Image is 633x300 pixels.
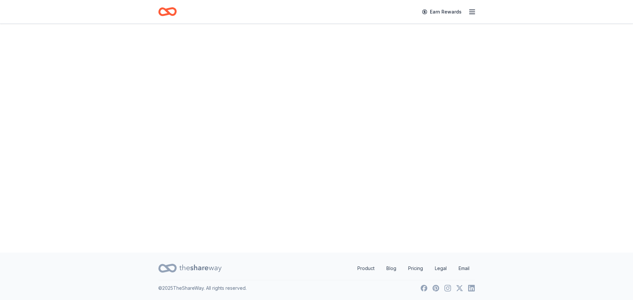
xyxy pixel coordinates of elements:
p: © 2025 TheShareWay. All rights reserved. [158,284,247,292]
a: Legal [430,262,452,275]
nav: quick links [352,262,475,275]
a: Blog [381,262,402,275]
a: Pricing [403,262,428,275]
a: Email [453,262,475,275]
a: Home [158,4,177,19]
a: Earn Rewards [418,6,466,18]
a: Product [352,262,380,275]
